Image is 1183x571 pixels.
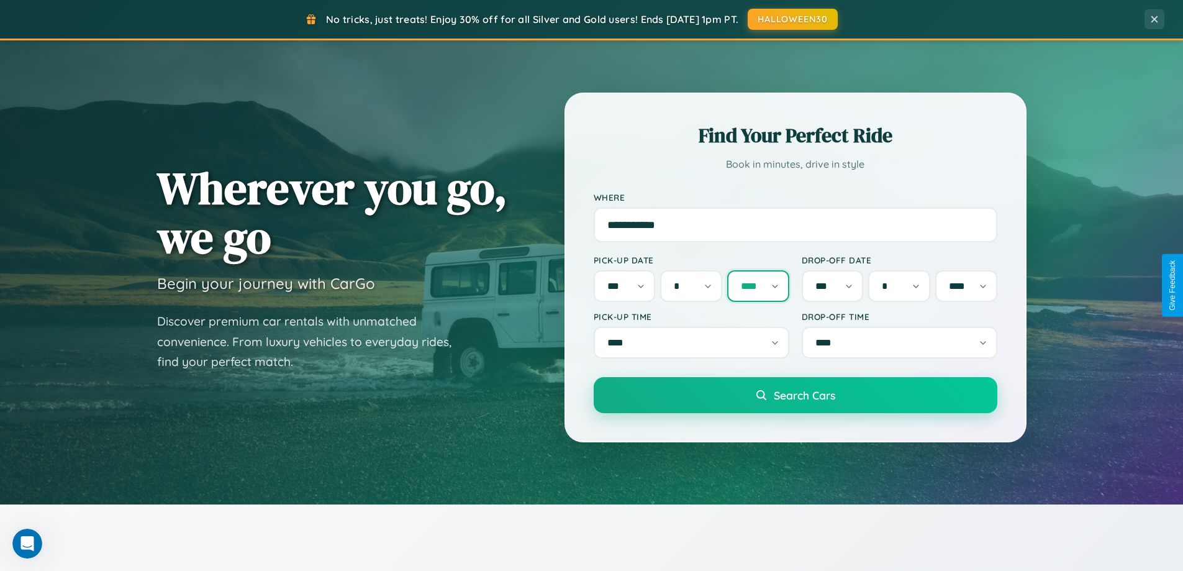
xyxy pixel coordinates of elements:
[802,255,997,265] label: Drop-off Date
[774,388,835,402] span: Search Cars
[12,529,42,559] iframe: Intercom live chat
[594,155,997,173] p: Book in minutes, drive in style
[594,311,789,322] label: Pick-up Time
[1168,260,1177,311] div: Give Feedback
[594,377,997,413] button: Search Cars
[748,9,838,30] button: HALLOWEEN30
[326,13,738,25] span: No tricks, just treats! Enjoy 30% off for all Silver and Gold users! Ends [DATE] 1pm PT.
[157,274,375,293] h3: Begin your journey with CarGo
[594,122,997,149] h2: Find Your Perfect Ride
[594,255,789,265] label: Pick-up Date
[157,311,468,372] p: Discover premium car rentals with unmatched convenience. From luxury vehicles to everyday rides, ...
[594,192,997,203] label: Where
[157,163,507,262] h1: Wherever you go, we go
[802,311,997,322] label: Drop-off Time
